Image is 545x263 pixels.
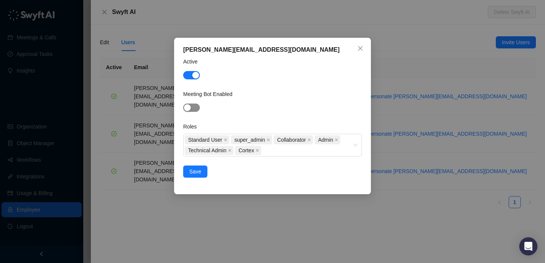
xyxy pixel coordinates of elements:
[235,146,261,155] span: Cortex
[228,149,232,152] span: close
[354,42,366,54] button: Close
[183,57,203,66] label: Active
[185,135,229,144] span: Standard User
[357,45,363,51] span: close
[185,146,234,155] span: Technical Admin
[307,138,311,142] span: close
[234,136,265,144] span: super_admin
[183,104,200,112] button: Meeting Bot Enabled
[335,138,338,142] span: close
[315,135,340,144] span: Admin
[238,146,254,155] span: Cortex
[188,136,222,144] span: Standard User
[277,136,306,144] span: Collaborator
[255,149,259,152] span: close
[266,138,270,142] span: close
[183,90,238,98] label: Meeting Bot Enabled
[183,122,202,131] label: Roles
[231,135,272,144] span: super_admin
[188,146,226,155] span: Technical Admin
[224,138,227,142] span: close
[183,71,200,79] button: Active
[519,237,537,255] div: Open Intercom Messenger
[189,167,201,176] span: Save
[274,135,313,144] span: Collaborator
[183,45,362,54] div: [PERSON_NAME][EMAIL_ADDRESS][DOMAIN_NAME]
[318,136,333,144] span: Admin
[183,166,207,178] button: Save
